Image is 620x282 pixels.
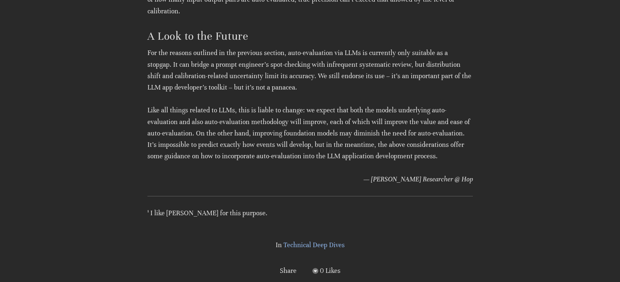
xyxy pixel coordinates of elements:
[280,265,296,276] div: Share
[283,241,345,249] a: Technical Deep Dives
[276,241,282,249] span: In
[364,175,473,183] em: — [PERSON_NAME] Researcher @ Hop
[147,105,473,162] p: Like all things related to LLMs, this is liable to change: we expect that both the models underly...
[147,47,473,93] p: For the reasons outlined in the previous section, auto-evaluation via LLMs is currently only suit...
[320,267,340,275] span: 0 Likes
[147,207,473,219] p: ¹ I like [PERSON_NAME] for this purpose.
[147,29,473,44] h2: A Look to the Future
